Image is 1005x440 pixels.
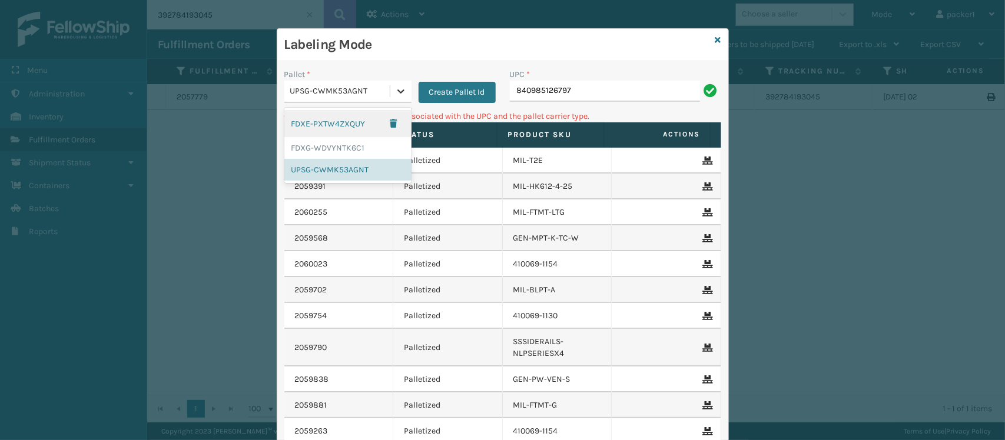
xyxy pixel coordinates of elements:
a: 2059702 [295,284,327,296]
a: 2059881 [295,399,327,411]
div: FDXE-PXTW4ZXQUY [284,110,412,137]
td: GEN-PW-VEN-S [503,366,612,392]
label: Product SKU [508,129,593,140]
td: 410069-1154 [503,251,612,277]
p: Can't find any fulfillment orders associated with the UPC and the pallet carrier type. [284,110,721,122]
i: Remove From Pallet [703,344,710,352]
a: 2059263 [295,425,328,437]
td: 410069-1130 [503,303,612,329]
td: Palletized [393,303,503,329]
i: Remove From Pallet [703,156,710,165]
div: UPSG-CWMK53AGNT [284,159,412,181]
td: Palletized [393,277,503,303]
td: MIL-BLPT-A [503,277,612,303]
td: Palletized [393,225,503,251]
td: Palletized [393,148,503,174]
td: MIL-FTMT-LTG [503,199,612,225]
label: Pallet [284,68,311,81]
td: Palletized [393,251,503,277]
td: Palletized [393,174,503,199]
td: MIL-FTMT-G [503,392,612,418]
td: GEN-MPT-K-TC-W [503,225,612,251]
i: Remove From Pallet [703,208,710,216]
div: UPSG-CWMK53AGNT [290,85,391,98]
a: 2059568 [295,232,329,244]
a: 2060255 [295,206,328,218]
div: FDXG-WDVYNTK6C1 [284,137,412,159]
i: Remove From Pallet [703,234,710,242]
a: 2059790 [295,342,327,354]
i: Remove From Pallet [703,427,710,435]
td: MIL-HK612-4-25 [503,174,612,199]
td: Palletized [393,392,503,418]
i: Remove From Pallet [703,182,710,191]
i: Remove From Pallet [703,260,710,268]
label: Status [402,129,486,140]
a: 2059754 [295,310,327,322]
td: Palletized [393,366,503,392]
td: SSSIDERAILS-NLPSERIESX4 [503,329,612,366]
a: 2059838 [295,374,329,385]
a: 2059391 [295,181,326,192]
i: Remove From Pallet [703,312,710,320]
button: Create Pallet Id [419,82,496,103]
td: MIL-T2E [503,148,612,174]
i: Remove From Pallet [703,401,710,409]
i: Remove From Pallet [703,375,710,384]
td: Palletized [393,199,503,225]
h3: Labeling Mode [284,36,711,54]
label: UPC [510,68,530,81]
span: Actions [608,125,708,144]
a: 2060023 [295,258,328,270]
td: Palletized [393,329,503,366]
i: Remove From Pallet [703,286,710,294]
